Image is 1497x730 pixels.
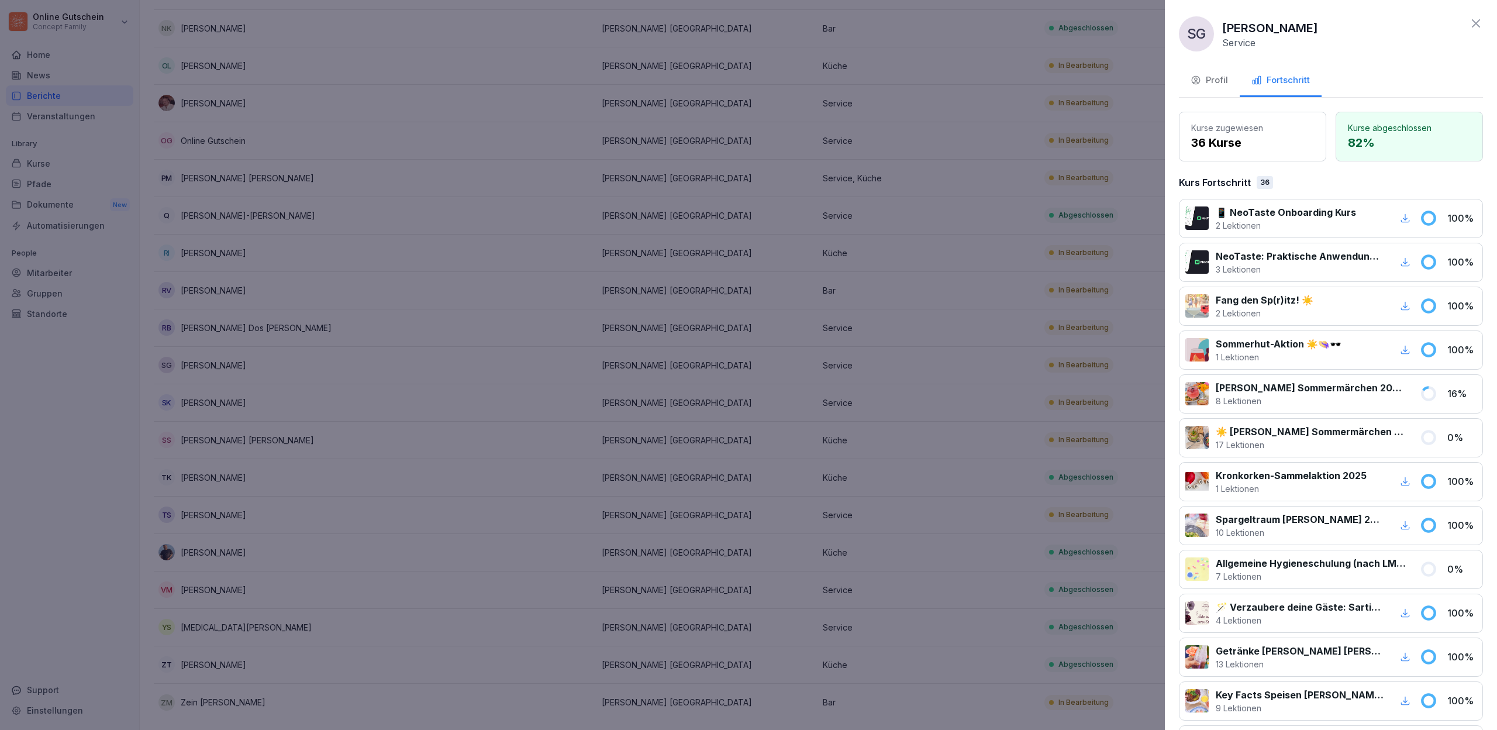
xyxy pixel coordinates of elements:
p: Fang den Sp(r)itz! ☀️ [1216,293,1313,307]
p: 13 Lektionen [1216,658,1384,670]
p: 1 Lektionen [1216,483,1367,495]
p: 100 % [1447,343,1477,357]
p: 9 Lektionen [1216,702,1384,714]
p: 100 % [1447,299,1477,313]
div: 36 [1257,176,1273,189]
p: Sommerhut-Aktion ☀️👒🕶️ [1216,337,1341,351]
div: Fortschritt [1251,74,1310,87]
button: Fortschritt [1240,66,1322,97]
p: 10 Lektionen [1216,526,1384,539]
div: SG [1179,16,1214,51]
p: 17 Lektionen [1216,439,1406,451]
p: 82 % [1348,134,1471,151]
p: 📱 NeoTaste Onboarding Kurs [1216,205,1356,219]
p: Kurse abgeschlossen [1348,122,1471,134]
p: 100 % [1447,650,1477,664]
p: Kurs Fortschritt [1179,175,1251,190]
p: Kronkorken-Sammelaktion 2025 [1216,469,1367,483]
p: 2 Lektionen [1216,219,1356,232]
p: 100 % [1447,255,1477,269]
p: 16 % [1447,387,1477,401]
p: 1 Lektionen [1216,351,1341,363]
p: 100 % [1447,474,1477,488]
p: 8 Lektionen [1216,395,1406,407]
p: Service [1222,37,1255,49]
p: [PERSON_NAME] Sommermärchen 2025 - Getränke [1216,381,1406,395]
p: 100 % [1447,694,1477,708]
p: NeoTaste: Praktische Anwendung im Wilma Betrieb✨ [1216,249,1384,263]
div: Profil [1191,74,1228,87]
p: 4 Lektionen [1216,614,1384,626]
p: 100 % [1447,518,1477,532]
p: [PERSON_NAME] [1222,19,1318,37]
p: 🪄 Verzaubere deine Gäste: Sartiaktion für April bis Mai [1216,600,1384,614]
p: 36 Kurse [1191,134,1314,151]
p: Getränke [PERSON_NAME] [PERSON_NAME] 🥤 [1216,644,1384,658]
p: Kurse zugewiesen [1191,122,1314,134]
p: 0 % [1447,431,1477,445]
p: ☀️ [PERSON_NAME] Sommermärchen 2025 - Speisen [1216,425,1406,439]
p: 100 % [1447,606,1477,620]
p: 100 % [1447,211,1477,225]
p: 2 Lektionen [1216,307,1313,319]
p: Spargeltraum [PERSON_NAME] 2025 💭 [1216,512,1384,526]
button: Profil [1179,66,1240,97]
p: Allgemeine Hygieneschulung (nach LMHV §4) [1216,556,1406,570]
p: 3 Lektionen [1216,263,1384,276]
p: 7 Lektionen [1216,570,1406,583]
p: 0 % [1447,562,1477,576]
p: Key Facts Speisen [PERSON_NAME] [PERSON_NAME] 🥗 [1216,688,1384,702]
